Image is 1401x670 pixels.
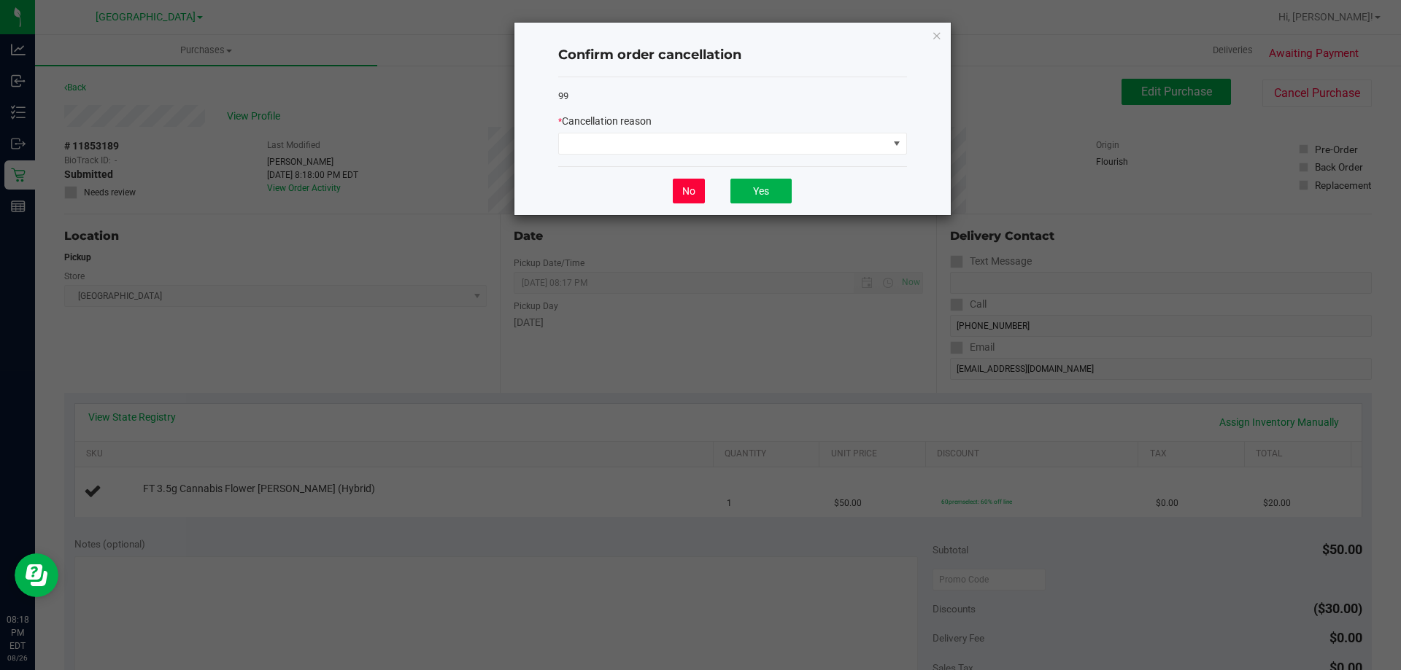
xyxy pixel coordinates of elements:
[932,26,942,44] button: Close
[558,46,907,65] h4: Confirm order cancellation
[730,179,792,203] button: Yes
[562,115,652,127] span: Cancellation reason
[558,90,568,101] span: 99
[15,553,58,597] iframe: Resource center
[673,179,705,203] button: No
